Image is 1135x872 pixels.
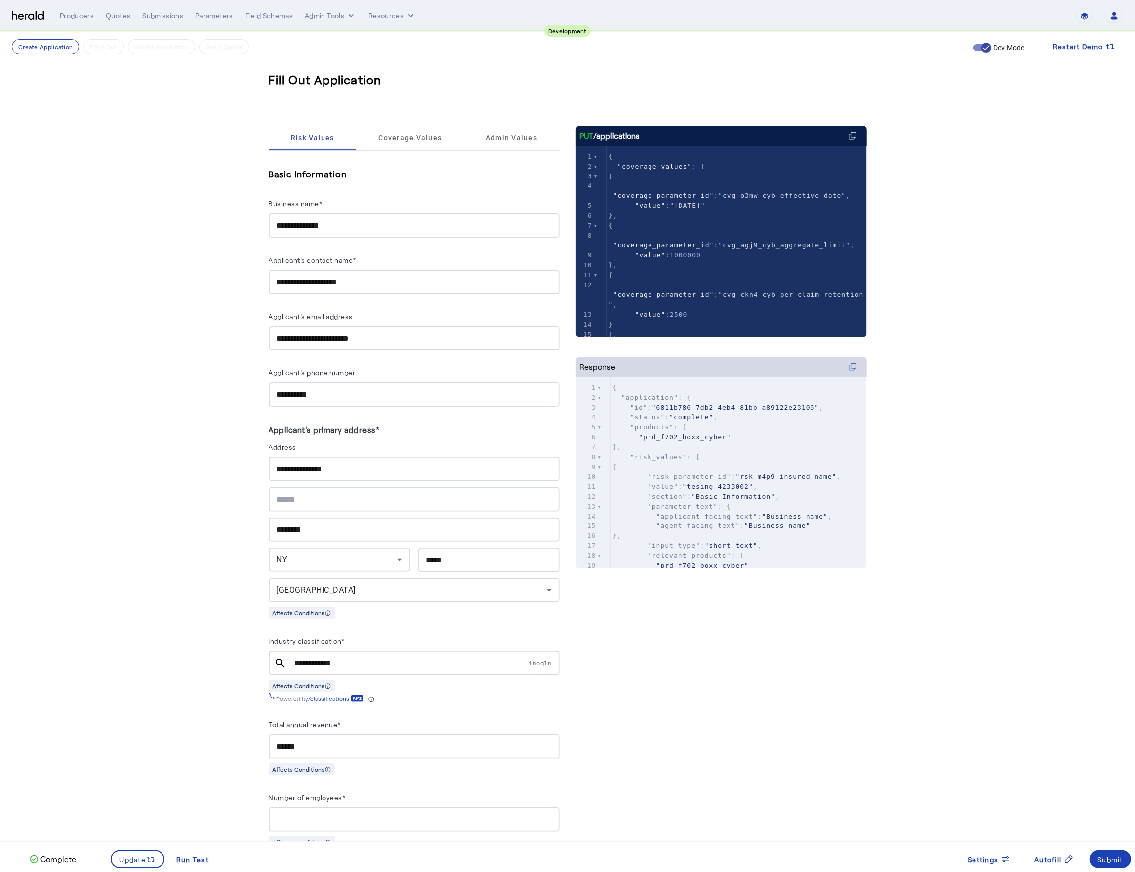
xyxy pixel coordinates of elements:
[269,607,335,619] div: Affects Conditions
[576,181,594,191] div: 4
[613,483,758,490] span: : ,
[576,422,598,432] div: 5
[12,11,44,21] img: Herald Logo
[670,251,701,259] span: 1000000
[529,659,560,667] span: 1nogln
[613,522,811,529] span: :
[609,331,618,338] span: ],
[576,403,598,413] div: 3
[269,72,382,88] h3: Fill Out Application
[309,695,364,702] a: /classifications
[609,291,864,308] span: "cvg_ckn4_cyb_per_claim_retention"
[38,853,76,865] p: Complete
[630,404,648,411] span: "id"
[613,542,762,549] span: : ,
[630,423,674,431] span: "products"
[576,260,594,270] div: 10
[613,423,687,431] span: : [
[669,413,713,421] span: "complete"
[656,522,740,529] span: "agent_facing_text"
[576,383,598,393] div: 1
[368,11,416,21] button: Resources dropdown menu
[576,521,598,531] div: 15
[576,152,594,162] div: 1
[609,173,613,180] span: {
[60,11,94,21] div: Producers
[486,134,537,141] span: Admin Values
[195,11,233,21] div: Parameters
[269,312,353,321] label: Applicant's email address
[609,311,688,318] span: :
[269,637,345,645] label: Industry classification*
[111,850,165,868] button: Update
[613,463,617,471] span: {
[576,541,598,551] div: 17
[613,493,780,500] span: : ,
[617,163,692,170] span: "coverage_values"
[576,357,867,548] herald-code-block: Response
[269,793,346,802] label: Number of employees*
[718,241,850,249] span: "cvg_agj9_cyb_aggregate_limit"
[1027,850,1082,868] button: Autofill
[576,250,594,260] div: 9
[1090,850,1132,868] button: Submit
[705,542,758,549] span: "short_text"
[613,473,841,480] span: : ,
[648,493,687,500] span: "section"
[199,39,249,54] button: Get A Quote
[576,551,598,561] div: 18
[576,201,594,211] div: 5
[609,261,618,269] span: },
[580,130,640,142] div: /applications
[613,552,745,559] span: : [
[762,513,828,520] span: "Business name"
[648,473,731,480] span: "risk_parameter_id"
[609,222,613,229] span: {
[576,432,598,442] div: 6
[613,384,617,391] span: {
[613,532,622,539] span: },
[609,271,613,279] span: {
[609,212,618,219] span: },
[1098,854,1124,865] div: Submit
[576,442,598,452] div: 7
[609,321,613,328] span: }
[652,404,819,411] span: "6811b786-7db2-4eb4-81bb-a89122e23106"
[245,11,293,21] div: Field Schemas
[576,330,594,340] div: 15
[656,562,749,569] span: "prd_f702_boxx_cyber"
[670,202,705,209] span: "[DATE]"
[576,231,594,241] div: 8
[576,162,594,172] div: 2
[613,513,832,520] span: : ,
[621,394,678,401] span: "application"
[648,503,718,510] span: "parameter_text"
[613,241,714,249] span: "coverage_parameter_id"
[576,452,598,462] div: 8
[580,130,594,142] span: PUT
[613,291,714,298] span: "coverage_parameter_id"
[670,311,687,318] span: 2500
[691,493,775,500] span: "Basic Information"
[576,561,598,571] div: 19
[613,503,731,510] span: : {
[968,854,999,865] span: Settings
[744,522,810,529] span: "Business name"
[639,433,731,441] span: "prd_f702_boxx_cyber"
[718,192,846,199] span: "cvg_o3mw_cyb_effective_date"
[576,310,594,320] div: 13
[269,167,560,181] h5: Basic Information
[305,11,356,21] button: internal dropdown menu
[291,134,334,141] span: Risk Values
[648,542,700,549] span: "input_type"
[683,483,753,490] span: "tesing 4233002"
[609,202,705,209] span: :
[609,251,701,259] span: :
[544,25,591,37] div: Development
[1045,38,1123,56] button: Restart Demo
[609,182,851,199] span: : ,
[269,443,297,451] label: Address
[613,394,692,401] span: : {
[106,11,130,21] div: Quotes
[576,280,594,290] div: 12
